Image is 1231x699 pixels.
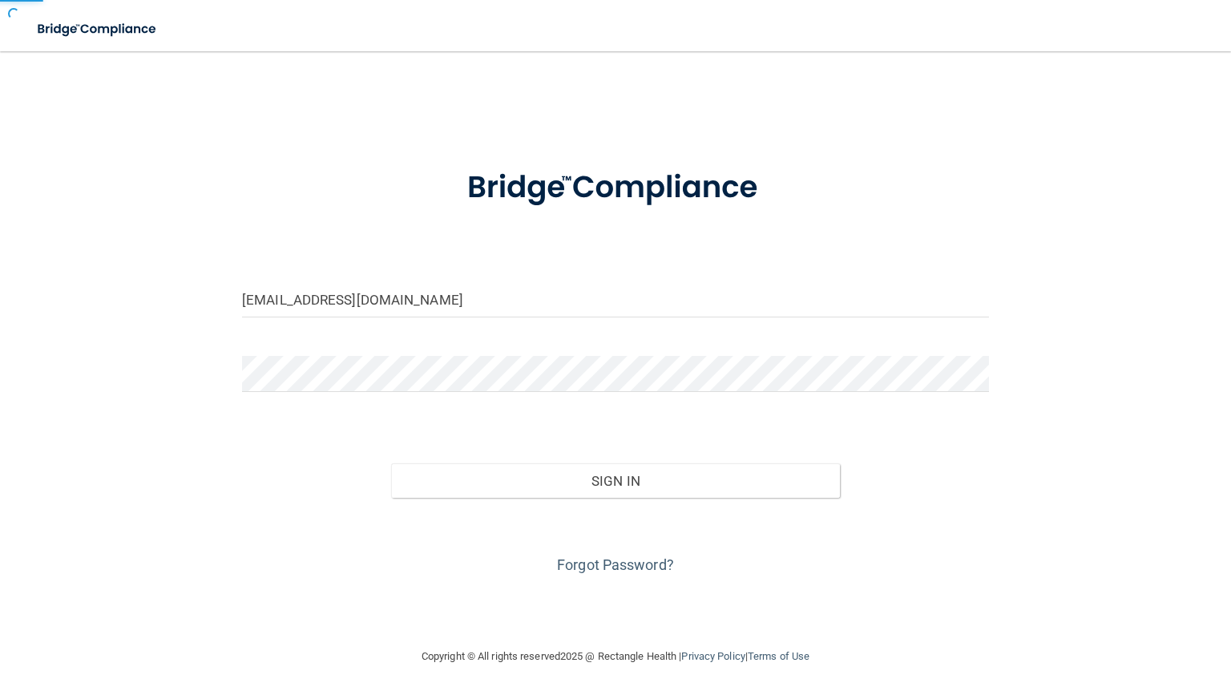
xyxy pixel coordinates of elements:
[24,13,172,46] img: bridge_compliance_login_screen.278c3ca4.svg
[391,463,839,499] button: Sign In
[242,281,989,317] input: Email
[435,147,797,228] img: bridge_compliance_login_screen.278c3ca4.svg
[681,650,745,662] a: Privacy Policy
[323,631,908,682] div: Copyright © All rights reserved 2025 @ Rectangle Health | |
[557,556,674,573] a: Forgot Password?
[748,650,809,662] a: Terms of Use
